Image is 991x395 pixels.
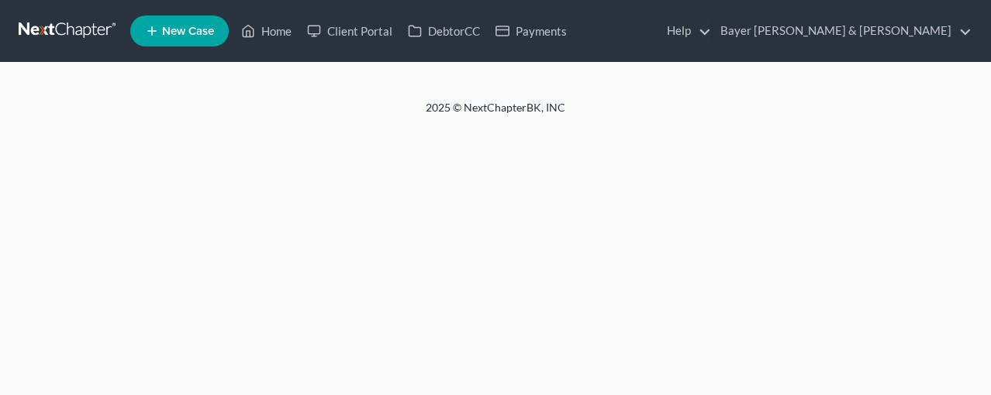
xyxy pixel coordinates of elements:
div: 2025 © NextChapterBK, INC [54,100,937,128]
a: DebtorCC [400,17,488,45]
a: Bayer [PERSON_NAME] & [PERSON_NAME] [713,17,972,45]
new-legal-case-button: New Case [130,15,229,46]
a: Help [659,17,711,45]
a: Home [233,17,299,45]
a: Payments [488,17,575,45]
a: Client Portal [299,17,400,45]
